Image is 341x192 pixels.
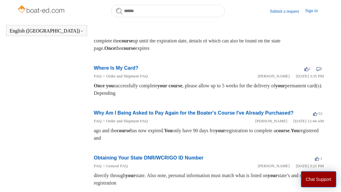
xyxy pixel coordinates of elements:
[258,73,290,79] li: [PERSON_NAME]
[317,66,323,71] span: 1
[102,118,148,124] li: Order and Shipment FAQ
[94,127,324,142] div: ago and the has now expired. only have 90 days fro registration to complete a . registered and
[276,128,290,133] em: course
[94,73,102,79] li: FAQ
[169,83,182,88] em: course
[94,74,102,78] a: FAQ
[117,128,130,133] em: course
[94,65,139,71] a: Where Is My Card?
[106,164,128,168] a: General FAQ
[294,119,324,123] time: 03/16/2022, 00:44
[104,46,116,51] em: Once
[111,5,225,17] input: Search
[315,156,322,161] span: -1
[94,163,102,169] li: FAQ
[313,111,322,116] span: -53
[94,82,324,97] div: successfully complete , please allow up to 5 weeks for the delivery of permanent card(s). Depending
[119,38,133,43] em: course
[275,83,285,88] em: your
[94,118,102,124] li: FAQ
[305,7,324,15] a: Sign in
[94,37,324,52] div: complete the up until the expiration date, details of which can also be found on the state page. ...
[268,173,278,178] em: your
[94,164,102,168] a: FAQ
[296,164,324,168] time: 01/05/2024, 15:21
[17,4,66,16] img: Boat-Ed Help Center home page
[94,172,324,187] div: directly through state. Also note, personal information must match what is listed on state’s and ...
[270,8,305,15] a: Submit a request
[258,163,290,169] li: [PERSON_NAME]
[126,173,135,178] em: your
[106,83,114,88] em: you
[215,128,225,133] em: your
[304,66,311,71] span: 2
[301,171,337,187] button: Chat Support
[106,119,148,123] a: Order and Shipment FAQ
[255,118,287,124] li: [PERSON_NAME]
[94,119,102,123] a: FAQ
[164,128,173,133] em: You
[10,28,84,34] button: English ([GEOGRAPHIC_DATA])
[102,73,148,79] li: Order and Shipment FAQ
[157,83,167,88] em: your
[291,128,299,133] em: You
[94,155,204,160] a: Obtaining Your State DNR/WCR/GO ID Number
[94,110,294,116] a: Why Am I Being Asked to Pay Again for the Boater's Course I've Already Purchased?
[122,46,135,51] em: course
[94,83,105,88] em: Once
[106,74,148,78] a: Order and Shipment FAQ
[296,74,324,78] time: 01/05/2024, 15:35
[102,163,128,169] li: General FAQ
